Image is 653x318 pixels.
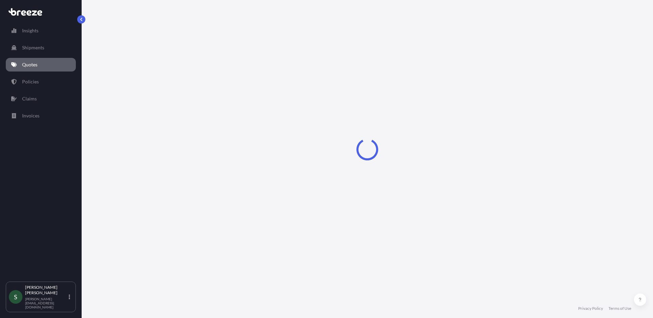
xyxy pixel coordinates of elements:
[22,27,38,34] p: Insights
[6,109,76,123] a: Invoices
[22,78,39,85] p: Policies
[22,112,39,119] p: Invoices
[25,297,67,309] p: [PERSON_NAME][EMAIL_ADDRESS][DOMAIN_NAME]
[6,92,76,106] a: Claims
[6,41,76,54] a: Shipments
[14,293,17,300] span: S
[22,95,37,102] p: Claims
[578,306,603,311] a: Privacy Policy
[6,58,76,71] a: Quotes
[608,306,631,311] a: Terms of Use
[6,24,76,37] a: Insights
[22,61,37,68] p: Quotes
[25,285,67,296] p: [PERSON_NAME] [PERSON_NAME]
[22,44,44,51] p: Shipments
[6,75,76,89] a: Policies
